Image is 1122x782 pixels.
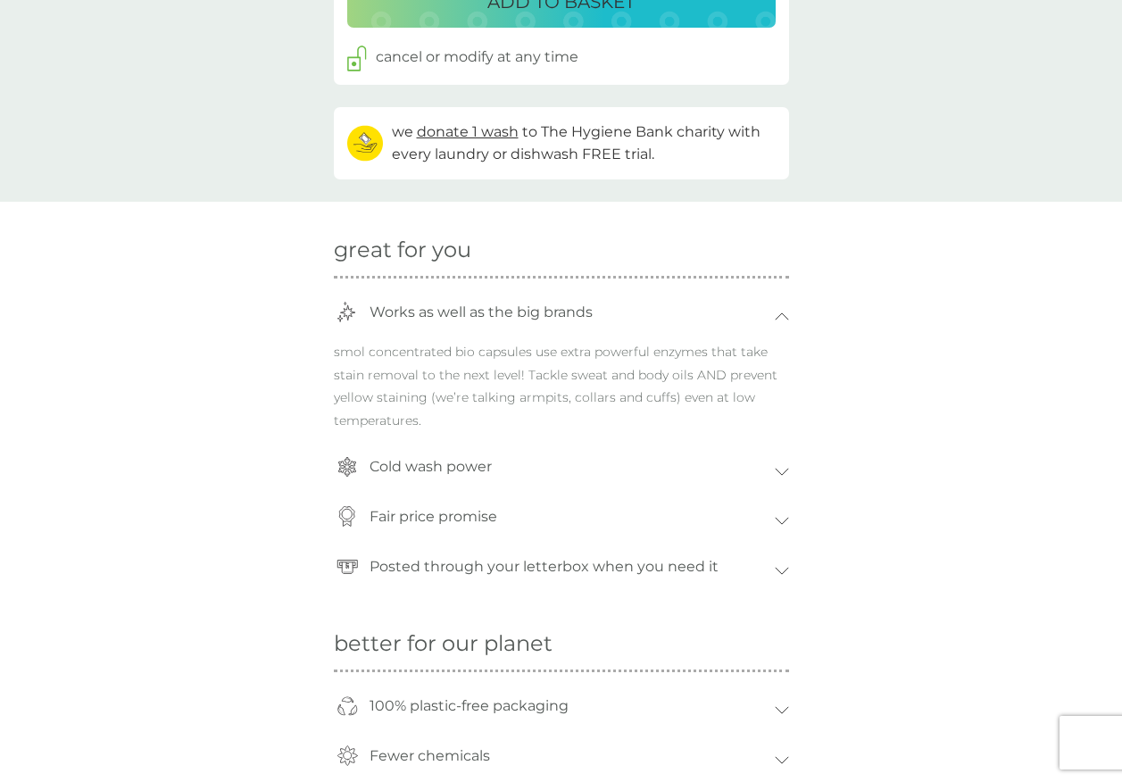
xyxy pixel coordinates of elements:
[392,121,776,166] p: we to The Hygiene Bank charity with every laundry or dishwash FREE trial.
[337,695,358,716] img: recycle-icon.svg
[334,237,789,263] h2: great for you
[337,556,358,577] img: letterbox-icon.svg
[361,446,501,487] p: Cold wash power
[337,302,357,322] img: trophey-icon.svg
[361,496,506,537] p: Fair price promise
[337,745,358,766] img: chemicals-icon.svg
[361,292,602,333] p: Works as well as the big brands
[361,686,578,727] p: 100% plastic-free packaging
[337,506,357,527] img: coin-icon.svg
[417,123,519,140] span: donate 1 wash
[334,341,789,446] p: smol concentrated bio capsules use extra powerful enzymes that take stain removal to the next lev...
[334,631,789,657] h2: better for our planet
[376,46,578,69] p: cancel or modify at any time
[361,546,727,587] p: Posted through your letterbox when you need it
[338,457,356,477] img: cold_wash_power.svg
[361,736,499,777] p: Fewer chemicals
